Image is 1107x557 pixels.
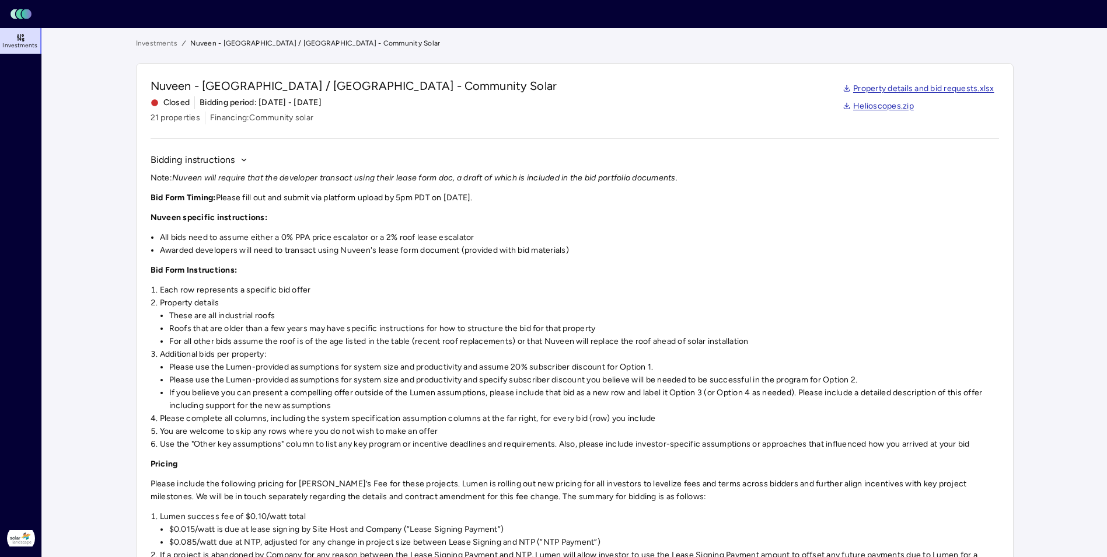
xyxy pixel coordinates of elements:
[169,387,999,412] li: If you believe you can present a compelling offer outside of the Lumen assumptions, please includ...
[151,213,267,222] strong: Nuveen specific instructions:
[160,284,999,297] li: Each row represents a specific bid offer
[160,438,999,451] li: Use the "Other key assumptions" column to list any key program or incentive deadlines and require...
[843,100,914,113] a: Helioscopes.zip
[2,42,37,49] span: Investments
[151,192,999,204] p: Please fill out and submit via platform upload by 5pm PDT on [DATE].
[151,193,216,203] strong: Bid Form Timing:
[151,78,557,94] span: Nuveen - [GEOGRAPHIC_DATA] / [GEOGRAPHIC_DATA] - Community Solar
[169,335,999,348] li: For all other bids assume the roof is of the age listed in the table (recent roof replacements) o...
[169,361,999,374] li: Please use the Lumen-provided assumptions for system size and productivity and assume 20% subscri...
[169,536,999,549] li: $0.085/watt due at NTP, adjusted for any change in project size between Lease Signing and NTP (”N...
[151,112,200,124] span: 21 properties
[210,112,313,124] span: Financing: Community solar
[151,153,235,167] span: Bidding instructions
[169,523,999,536] li: $0.015/watt is due at lease signing by Site Host and Company (”Lease Signing Payment”)
[160,425,999,438] li: You are welcome to skip any rows where you do not wish to make an offer
[151,96,190,109] span: Closed
[151,153,248,167] button: Bidding instructions
[160,412,999,425] li: Please complete all columns, including the system specification assumption columns at the far rig...
[136,37,1014,49] nav: breadcrumb
[160,510,999,549] li: Lumen success fee of $0.10/watt total
[169,374,999,387] li: Please use the Lumen-provided assumptions for system size and productivity and specify subscriber...
[160,244,999,257] li: Awarded developers will need to transact using Nuveen's lease form document (provided with bid ma...
[160,231,999,244] li: All bids need to assume either a 0% PPA price escalator or a 2% roof lease escalator
[172,173,678,183] em: Nuveen will require that the developer transact using their lease form doc, a draft of which is i...
[169,322,999,335] li: Roofs that are older than a few years may have specific instructions for how to structure the bid...
[160,297,999,348] li: Property details
[843,82,994,95] a: Property details and bid requests.xlsx
[151,172,999,184] p: Note:
[160,348,999,412] li: Additional bids per property:
[151,478,999,503] p: Please include the following pricing for [PERSON_NAME]’s Fee for these projects. Lumen is rolling...
[151,459,178,469] strong: Pricing
[7,524,35,552] img: Solar Landscape
[190,37,440,49] span: Nuveen - [GEOGRAPHIC_DATA] / [GEOGRAPHIC_DATA] - Community Solar
[136,37,178,49] a: Investments
[169,309,999,322] li: These are all industrial roofs
[200,96,322,109] span: Bidding period: [DATE] - [DATE]
[151,265,238,275] strong: Bid Form Instructions:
